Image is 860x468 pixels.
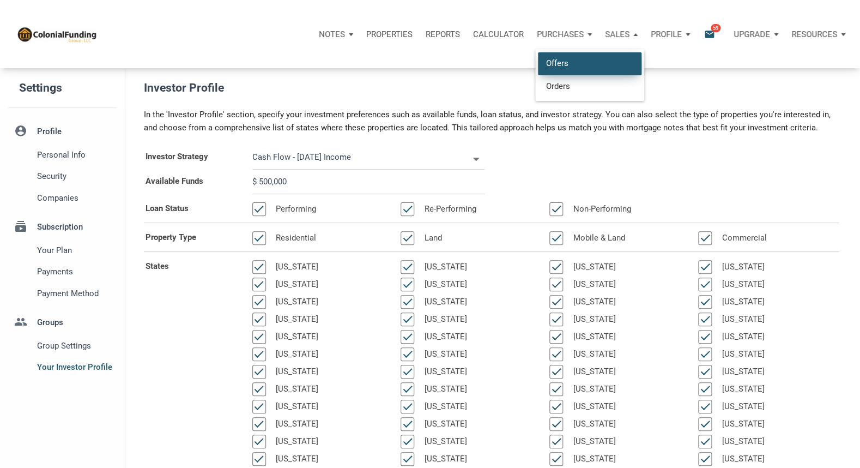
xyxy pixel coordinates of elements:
[266,260,324,274] label: [US_STATE]
[312,18,360,51] button: Notes
[414,330,473,344] label: [US_STATE]
[266,400,324,413] label: [US_STATE]
[712,295,770,309] label: [US_STATE]
[414,260,473,274] label: [US_STATE]
[266,435,324,448] label: [US_STATE]
[414,382,473,396] label: [US_STATE]
[8,283,117,304] a: Payment Method
[319,29,345,39] p: Notes
[712,417,770,431] label: [US_STATE]
[563,452,621,466] label: [US_STATE]
[734,29,770,39] p: Upgrade
[8,239,117,261] a: Your plan
[136,108,847,134] div: In the 'Investor Profile' section, specify your investment preferences such as available funds, l...
[37,170,112,183] span: Security
[467,18,530,51] a: Calculator
[252,145,469,170] input: Select investor strategy
[563,260,621,274] label: [US_STATE]
[266,452,324,466] label: [US_STATE]
[712,260,770,274] label: [US_STATE]
[266,231,322,245] label: Residential
[414,435,473,448] label: [US_STATE]
[651,29,682,39] p: Profile
[414,417,473,431] label: [US_STATE]
[563,382,621,396] label: [US_STATE]
[137,197,244,220] label: Loan Status
[8,187,117,209] a: Companies
[37,339,112,352] span: Group Settings
[414,231,447,245] label: Land
[144,79,849,97] h5: Investor Profile
[563,400,621,413] label: [US_STATE]
[8,165,117,187] a: Security
[563,365,621,379] label: [US_STATE]
[414,313,473,326] label: [US_STATE]
[414,400,473,413] label: [US_STATE]
[266,347,324,361] label: [US_STATE]
[537,29,584,39] p: Purchases
[712,382,770,396] label: [US_STATE]
[266,417,324,431] label: [US_STATE]
[473,29,524,39] p: Calculator
[266,330,324,344] label: [US_STATE]
[563,231,631,245] label: Mobile & Land
[8,261,117,283] a: Payments
[414,347,473,361] label: [US_STATE]
[563,313,621,326] label: [US_STATE]
[598,18,644,51] a: Sales OffersOrders
[712,452,770,466] label: [US_STATE]
[266,295,324,309] label: [US_STATE]
[644,18,697,51] button: Profile
[37,361,112,374] span: Your Investor Profile
[414,278,473,291] label: [US_STATE]
[711,23,720,32] span: 59
[37,148,112,161] span: Personal Info
[414,452,473,466] label: [US_STATE]
[266,313,324,326] label: [US_STATE]
[137,145,244,170] label: Investor Strategy
[791,29,837,39] p: Resources
[563,330,621,344] label: [US_STATE]
[712,278,770,291] label: [US_STATE]
[419,18,467,51] button: Reports
[360,18,419,51] a: Properties
[414,365,473,379] label: [US_STATE]
[266,202,322,216] label: Performing
[563,435,621,448] label: [US_STATE]
[712,231,772,245] label: Commercial
[538,52,641,75] a: Offers
[712,313,770,326] label: [US_STATE]
[266,278,324,291] label: [US_STATE]
[563,202,637,216] label: Non-Performing
[37,244,112,257] span: Your plan
[37,191,112,205] span: Companies
[703,28,716,40] i: email
[266,382,324,396] label: [US_STATE]
[563,417,621,431] label: [US_STATE]
[530,18,598,51] button: Purchases
[8,356,117,378] a: Your Investor Profile
[785,18,852,51] button: Resources
[137,226,244,249] label: Property Type
[712,330,770,344] label: [US_STATE]
[712,347,770,361] label: [US_STATE]
[252,170,484,194] input: Available Funds
[16,26,97,43] img: NoteUnlimited
[563,347,621,361] label: [US_STATE]
[8,144,117,166] a: Personal Info
[727,18,785,51] button: Upgrade
[563,278,621,291] label: [US_STATE]
[8,335,117,357] a: Group Settings
[37,265,112,278] span: Payments
[266,365,324,379] label: [US_STATE]
[414,295,473,309] label: [US_STATE]
[538,75,641,97] a: Orders
[563,295,621,309] label: [US_STATE]
[414,202,482,216] label: Re-Performing
[712,400,770,413] label: [US_STATE]
[137,170,244,194] label: Available Funds
[366,29,413,39] p: Properties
